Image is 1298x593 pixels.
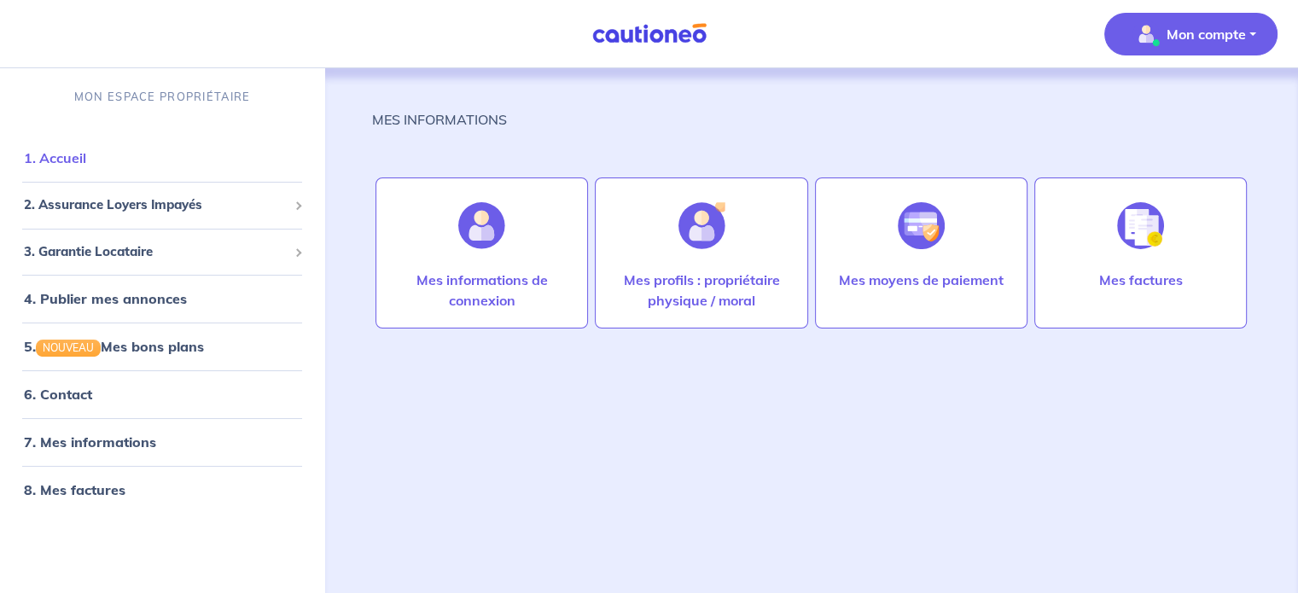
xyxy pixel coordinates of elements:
[7,329,317,363] div: 5.NOUVEAUMes bons plans
[678,202,725,249] img: illu_account_add.svg
[898,202,945,249] img: illu_credit_card_no_anim.svg
[7,282,317,316] div: 4. Publier mes annonces
[7,235,317,269] div: 3. Garantie Locataire
[7,141,317,175] div: 1. Accueil
[24,386,92,403] a: 6. Contact
[7,425,317,459] div: 7. Mes informations
[393,270,570,311] p: Mes informations de connexion
[585,23,713,44] img: Cautioneo
[7,189,317,222] div: 2. Assurance Loyers Impayés
[613,270,789,311] p: Mes profils : propriétaire physique / moral
[458,202,505,249] img: illu_account.svg
[24,195,288,215] span: 2. Assurance Loyers Impayés
[1104,13,1278,55] button: illu_account_valid_menu.svgMon compte
[839,270,1004,290] p: Mes moyens de paiement
[1117,202,1164,249] img: illu_invoice.svg
[24,481,125,498] a: 8. Mes factures
[7,377,317,411] div: 6. Contact
[24,290,187,307] a: 4. Publier mes annonces
[1132,20,1160,48] img: illu_account_valid_menu.svg
[24,242,288,262] span: 3. Garantie Locataire
[372,109,507,130] p: MES INFORMATIONS
[74,89,250,105] p: MON ESPACE PROPRIÉTAIRE
[24,433,156,451] a: 7. Mes informations
[1167,24,1246,44] p: Mon compte
[7,473,317,507] div: 8. Mes factures
[24,149,86,166] a: 1. Accueil
[1098,270,1182,290] p: Mes factures
[24,338,204,355] a: 5.NOUVEAUMes bons plans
